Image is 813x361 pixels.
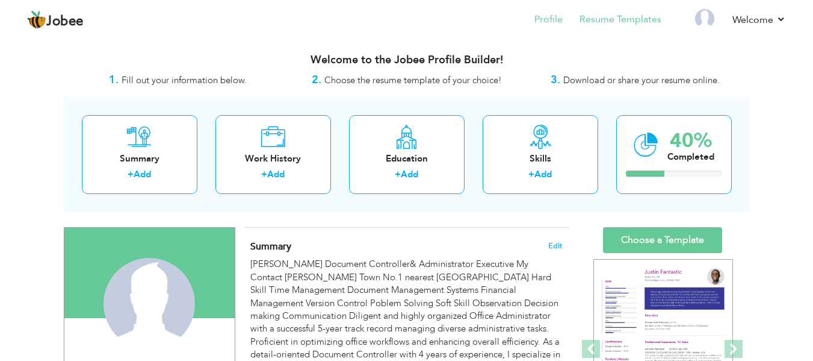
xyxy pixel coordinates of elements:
[492,152,589,165] div: Skills
[267,168,285,180] a: Add
[261,168,267,181] label: +
[91,152,188,165] div: Summary
[667,131,714,151] div: 40%
[551,72,560,87] strong: 3.
[122,74,247,86] span: Fill out your information below.
[534,168,552,180] a: Add
[395,168,401,181] label: +
[134,168,151,180] a: Add
[250,240,291,253] span: Summary
[528,168,534,181] label: +
[128,168,134,181] label: +
[250,240,562,253] h4: Adding a summary is a quick and easy way to highlight your experience and interests.
[359,152,455,165] div: Education
[324,74,502,86] span: Choose the resume template of your choice!
[64,54,750,66] h3: Welcome to the Jobee Profile Builder!
[27,10,46,30] img: jobee.io
[667,151,714,163] div: Completed
[580,13,661,27] a: Resume Templates
[46,15,84,28] span: Jobee
[109,72,119,87] strong: 1.
[695,9,714,28] img: Profile Img
[534,13,563,27] a: Profile
[225,152,321,165] div: Work History
[548,242,563,250] span: Edit
[401,168,418,180] a: Add
[27,10,84,30] a: Jobee
[104,258,195,350] img: nill nill
[732,13,786,27] a: Welcome
[603,227,722,253] a: Choose a Template
[312,72,321,87] strong: 2.
[563,74,720,86] span: Download or share your resume online.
